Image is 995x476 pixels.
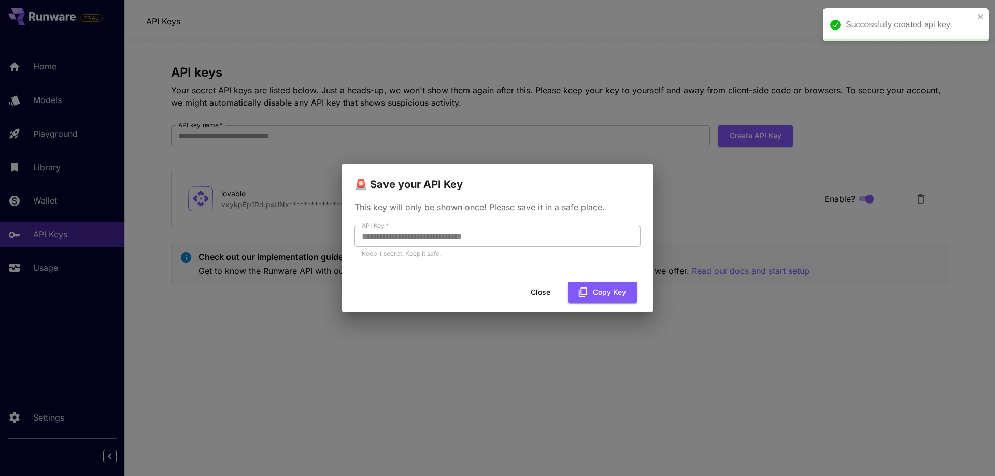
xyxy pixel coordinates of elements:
p: This key will only be shown once! Please save it in a safe place. [354,201,641,213]
button: Close [517,282,564,303]
label: API Key [362,221,389,230]
p: Keep it secret. Keep it safe. [362,249,633,259]
div: Successfully created api key [846,19,974,31]
h2: 🚨 Save your API Key [342,164,653,193]
button: close [977,12,985,21]
button: Copy Key [568,282,637,303]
